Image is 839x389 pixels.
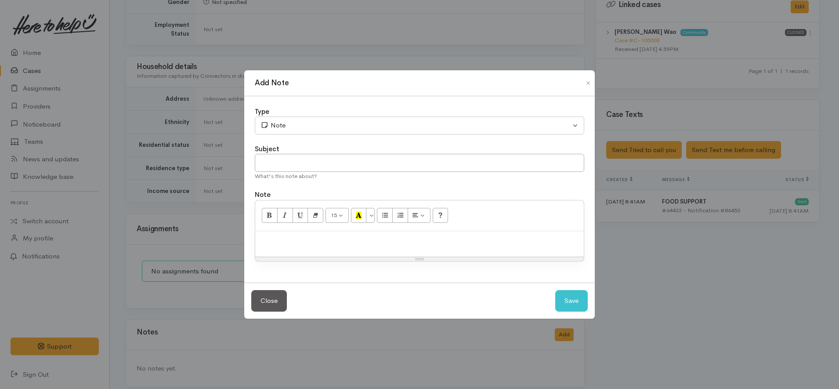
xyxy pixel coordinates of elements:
button: Underline (CTRL+U) [293,208,308,223]
button: More Color [366,208,375,223]
button: Paragraph [408,208,430,223]
button: Remove Font Style (CTRL+\) [307,208,323,223]
button: Unordered list (CTRL+SHIFT+NUM7) [377,208,393,223]
button: Save [555,290,588,312]
label: Type [255,107,269,117]
button: Recent Color [351,208,367,223]
div: Note [260,120,571,131]
h1: Add Note [255,77,289,89]
button: Note [255,116,584,135]
button: Bold (CTRL+B) [262,208,278,223]
div: Resize [255,257,584,261]
label: Subject [255,144,279,154]
button: Italic (CTRL+I) [277,208,293,223]
button: Close [251,290,287,312]
button: Ordered list (CTRL+SHIFT+NUM8) [392,208,408,223]
button: Help [433,208,448,223]
div: What's this note about? [255,172,584,181]
button: Font Size [325,208,349,223]
span: 15 [331,211,337,219]
button: Close [581,78,595,88]
label: Note [255,190,271,200]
